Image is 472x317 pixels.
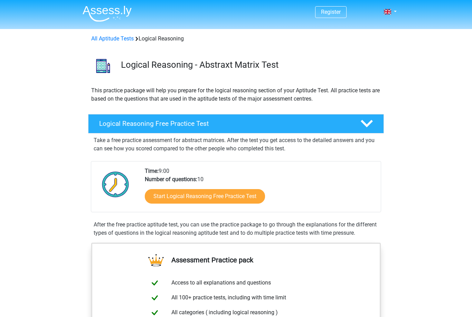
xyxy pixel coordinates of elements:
[145,176,197,183] b: Number of questions:
[121,59,378,70] h3: Logical Reasoning - Abstraxt Matrix Test
[140,167,380,212] div: 9:00 10
[85,114,387,133] a: Logical Reasoning Free Practice Test
[91,35,134,42] a: All Aptitude Tests
[99,120,349,128] h4: Logical Reasoning Free Practice Test
[91,86,381,103] p: This practice package will help you prepare for the logical reasoning section of your Aptitude Te...
[145,168,159,174] b: Time:
[98,167,133,202] img: Clock
[145,189,265,204] a: Start Logical Reasoning Free Practice Test
[91,221,381,237] div: After the free practice aptitude test, you can use the practice package to go through the explana...
[88,35,384,43] div: Logical Reasoning
[321,9,341,15] a: Register
[83,6,132,22] img: Assessly
[94,136,378,153] p: Take a free practice assessment for abstract matrices. After the test you get access to the detai...
[88,51,118,81] img: logical reasoning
